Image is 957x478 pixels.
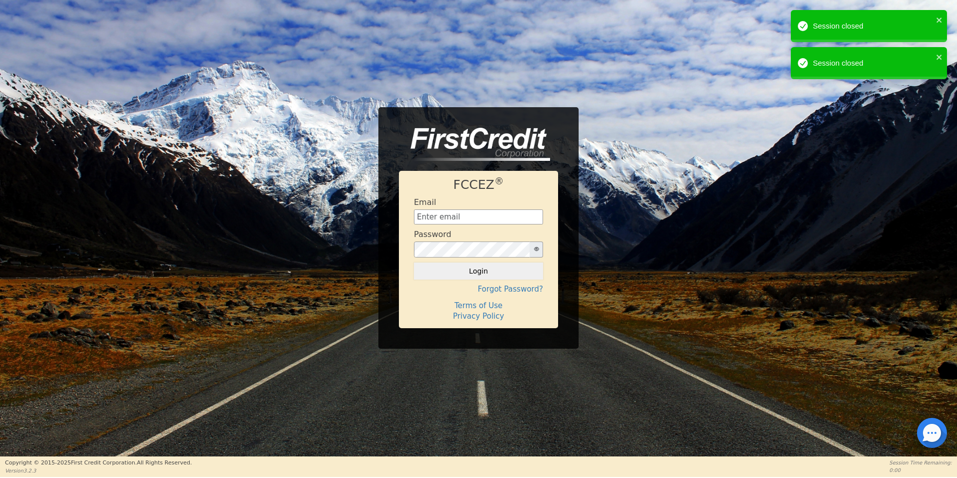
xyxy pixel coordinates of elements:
p: Session Time Remaining: [889,459,952,466]
input: Enter email [414,209,543,224]
img: logo-CMu_cnol.png [399,128,550,161]
h4: Forgot Password? [414,285,543,294]
h1: FCCEZ [414,177,543,192]
p: 0:00 [889,466,952,474]
h4: Terms of Use [414,301,543,310]
div: Session closed [813,21,933,32]
button: Login [414,263,543,280]
input: password [414,242,530,258]
h4: Password [414,229,451,239]
h4: Email [414,197,436,207]
button: close [936,14,943,26]
p: Copyright © 2015- 2025 First Credit Corporation. [5,459,192,467]
sup: ® [495,176,504,186]
p: Version 3.2.3 [5,467,192,474]
div: Session closed [813,58,933,69]
h4: Privacy Policy [414,312,543,321]
span: All Rights Reserved. [137,459,192,466]
button: close [936,51,943,63]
